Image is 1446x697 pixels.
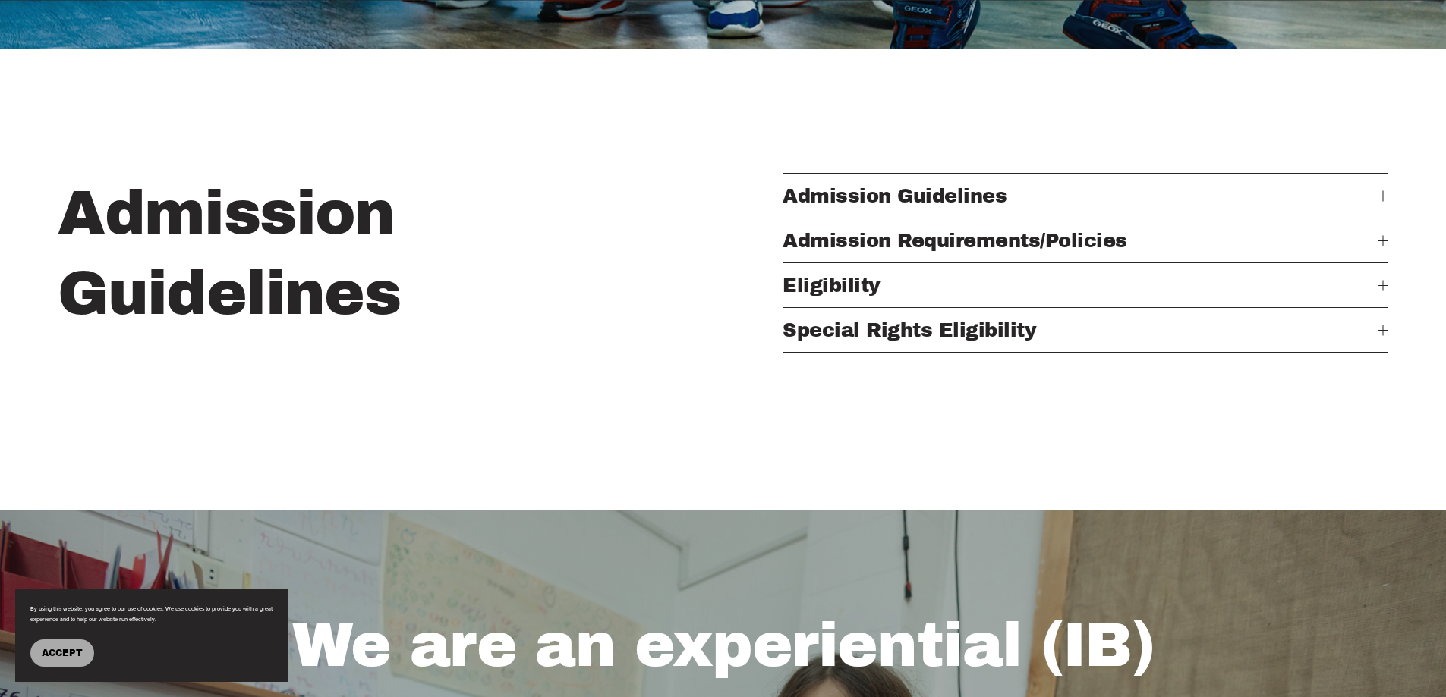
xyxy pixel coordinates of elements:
button: Special Rights Eligibility [783,308,1388,352]
button: Admission Guidelines [783,174,1388,218]
section: Cookie banner [15,589,288,682]
span: Eligibility [783,275,1377,296]
span: Accept [42,648,83,658]
p: By using this website, you agree to our use of cookies. We use cookies to provide you with a grea... [30,604,273,624]
h2: Admission Guidelines [58,173,663,334]
button: Eligibility [783,263,1388,307]
span: Admission Requirements/Policies [783,230,1377,251]
span: Admission Guidelines [783,185,1377,206]
button: Admission Requirements/Policies [783,218,1388,262]
span: Special Rights Eligibility [783,319,1377,341]
button: Accept [30,639,94,667]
